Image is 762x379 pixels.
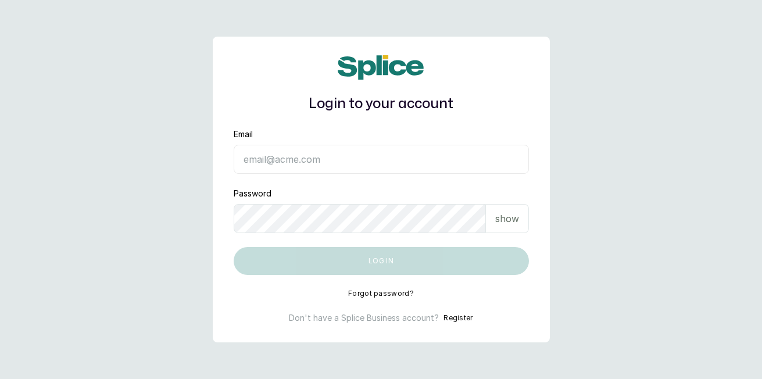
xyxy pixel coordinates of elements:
[234,145,529,174] input: email@acme.com
[289,312,439,324] p: Don't have a Splice Business account?
[234,128,253,140] label: Email
[234,94,529,115] h1: Login to your account
[234,188,271,199] label: Password
[348,289,414,298] button: Forgot password?
[443,312,473,324] button: Register
[495,212,519,226] p: show
[234,247,529,275] button: Log in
